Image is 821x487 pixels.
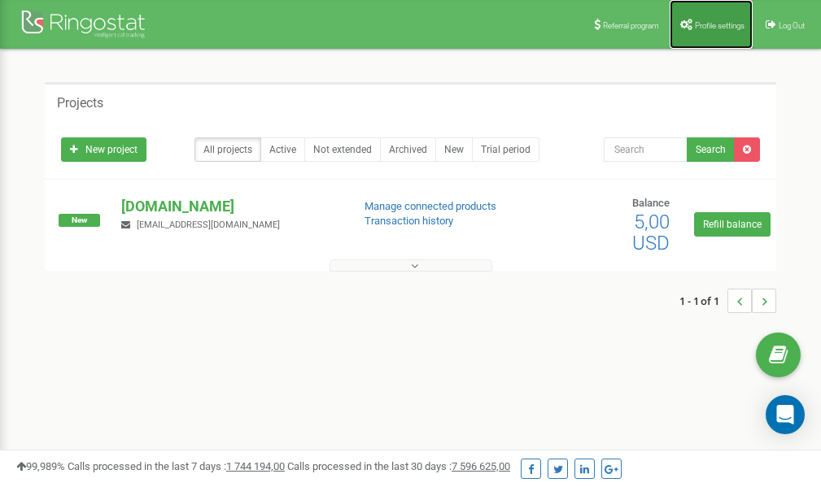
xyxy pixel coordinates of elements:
[68,460,285,472] span: Calls processed in the last 7 days :
[435,137,473,162] a: New
[779,21,805,30] span: Log Out
[121,196,338,217] p: [DOMAIN_NAME]
[61,137,146,162] a: New project
[452,460,510,472] u: 7 596 625,00
[766,395,805,434] div: Open Intercom Messenger
[604,137,688,162] input: Search
[16,460,65,472] span: 99,989%
[687,137,735,162] button: Search
[57,96,103,111] h5: Projects
[365,200,496,212] a: Manage connected products
[695,21,745,30] span: Profile settings
[632,211,670,254] span: 5,00 USD
[226,460,285,472] u: 1 744 194,00
[679,289,727,313] span: 1 - 1 of 1
[679,272,776,329] nav: ...
[472,137,539,162] a: Trial period
[380,137,436,162] a: Archived
[287,460,510,472] span: Calls processed in the last 30 days :
[632,197,670,209] span: Balance
[260,137,305,162] a: Active
[694,212,771,237] a: Refill balance
[137,220,280,230] span: [EMAIL_ADDRESS][DOMAIN_NAME]
[365,215,453,227] a: Transaction history
[603,21,659,30] span: Referral program
[304,137,381,162] a: Not extended
[59,214,100,227] span: New
[194,137,261,162] a: All projects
